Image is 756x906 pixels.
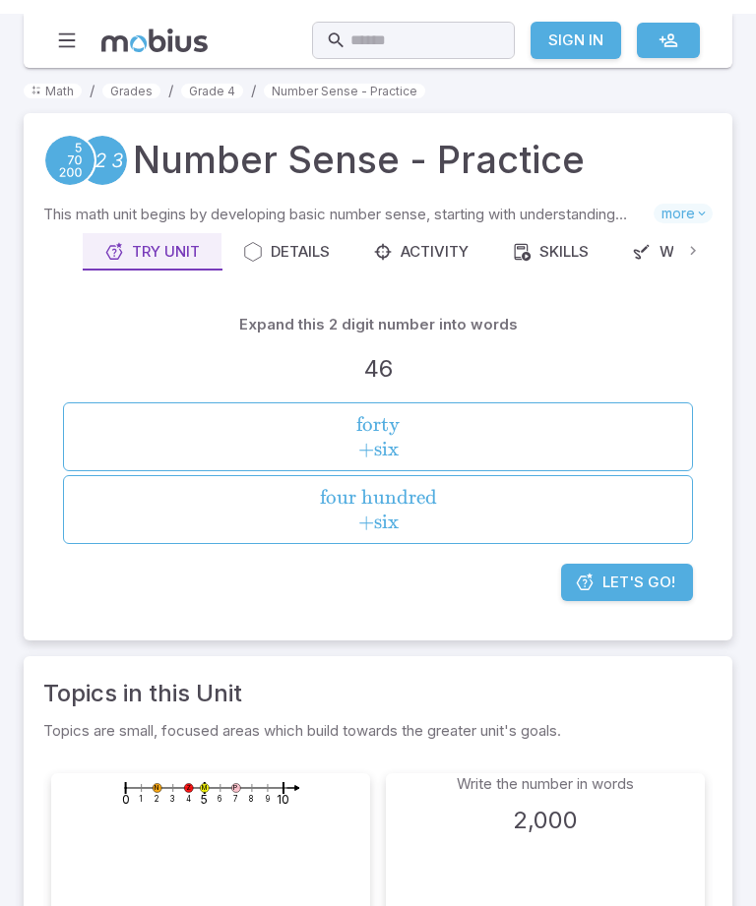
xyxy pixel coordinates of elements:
[186,769,191,778] text: Z
[155,769,159,778] text: N
[264,70,425,85] a: Number Sense - Practice
[358,423,374,448] span: +
[43,120,96,173] a: Place Value
[374,496,399,520] span: six
[90,66,94,88] li: /
[218,780,221,790] text: 6
[43,705,713,728] p: Topics are small, focused areas which build towards the greater unit's goals.
[76,120,129,173] a: Numeracy
[43,190,654,211] p: This math unit begins by developing basic number sense, starting with understanding group numbers...
[239,300,518,322] p: Expand this 2 digit number into words
[24,66,732,88] nav: breadcrumb
[24,70,82,85] a: Math
[374,423,399,448] span: six
[513,789,578,824] h3: 2,000
[251,66,256,88] li: /
[122,778,130,793] text: 0
[186,780,191,790] text: 4
[277,778,289,793] text: 10
[168,66,173,88] li: /
[356,398,400,423] span: forty
[358,496,374,520] span: +
[181,70,243,85] a: Grade 4
[266,780,270,790] text: 9
[233,780,238,790] text: 7
[139,780,143,790] text: 1
[373,227,469,249] div: Activity
[320,471,437,496] span: four hundred
[531,8,621,45] a: Sign In
[512,227,589,249] div: Skills
[202,769,208,778] text: M
[457,759,634,781] p: Write the number in words
[364,337,393,373] h3: 46
[602,558,675,579] span: Let's Go!
[102,70,160,85] a: Grades
[233,769,237,778] text: P
[201,778,208,793] text: 5
[43,662,242,697] a: Topics in this Unit
[104,227,200,249] div: Try Unit
[243,227,330,249] div: Details
[561,550,693,587] a: Let's Go!
[133,119,585,174] h1: Number Sense - Practice
[170,780,174,790] text: 3
[155,780,159,790] text: 2
[249,780,253,790] text: 8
